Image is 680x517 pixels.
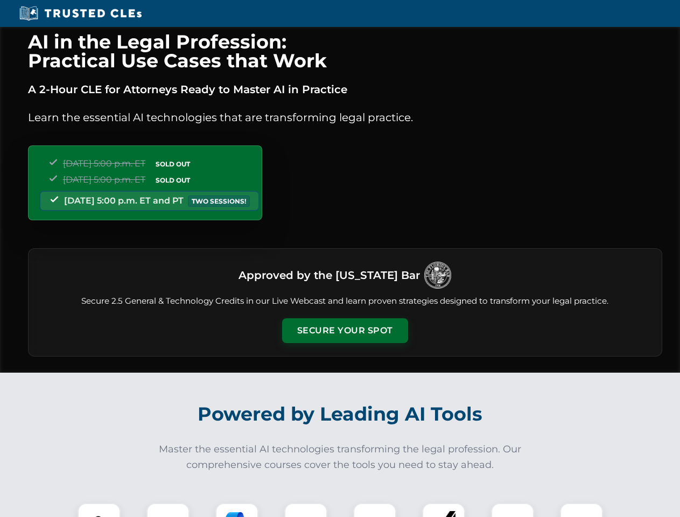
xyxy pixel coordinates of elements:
p: Master the essential AI technologies transforming the legal profession. Our comprehensive courses... [152,442,529,473]
p: A 2-Hour CLE for Attorneys Ready to Master AI in Practice [28,81,662,98]
span: [DATE] 5:00 p.m. ET [63,174,145,185]
button: Secure Your Spot [282,318,408,343]
span: [DATE] 5:00 p.m. ET [63,158,145,169]
p: Secure 2.5 General & Technology Credits in our Live Webcast and learn proven strategies designed ... [41,295,649,308]
h2: Powered by Leading AI Tools [42,395,639,433]
p: Learn the essential AI technologies that are transforming legal practice. [28,109,662,126]
img: Trusted CLEs [16,5,145,22]
h3: Approved by the [US_STATE] Bar [239,266,420,285]
h1: AI in the Legal Profession: Practical Use Cases that Work [28,32,662,70]
img: Logo [424,262,451,289]
span: SOLD OUT [152,174,194,186]
span: SOLD OUT [152,158,194,170]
